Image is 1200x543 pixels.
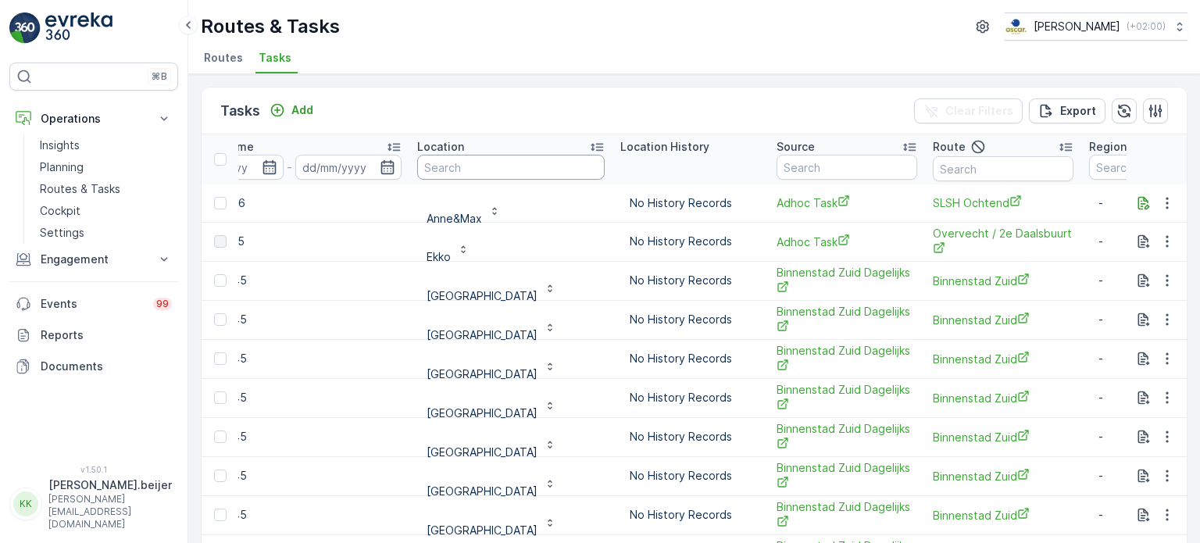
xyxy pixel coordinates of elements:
span: v 1.50.1 [9,465,178,474]
p: [GEOGRAPHIC_DATA] [427,484,537,499]
a: Binnenstad Zuid [933,507,1073,523]
img: logo_light-DOdMpM7g.png [45,13,112,44]
div: Toggle Row Selected [214,197,227,209]
p: Reports [41,327,172,343]
td: [DATE] 09:45 [169,378,409,417]
p: No History Records [630,468,752,484]
div: Toggle Row Selected [214,430,227,443]
p: - [287,158,292,177]
span: Overvecht / 2e Daalsbuurt [933,226,1073,258]
button: Engagement [9,244,178,275]
input: Search [417,155,605,180]
p: Add [291,102,313,118]
a: Binnenstad Zuid [933,390,1073,406]
p: Documents [41,359,172,374]
button: [GEOGRAPHIC_DATA] [417,268,566,293]
p: Source [777,139,815,155]
p: No History Records [630,351,752,366]
td: [DATE] 09:45 [169,417,409,456]
p: Route [933,139,966,155]
p: [PERSON_NAME].beijer [48,477,172,493]
p: No History Records [630,195,752,211]
input: Search [777,155,917,180]
p: Engagement [41,252,147,267]
a: Documents [9,351,178,382]
p: Location History [620,139,709,155]
a: Cockpit [34,200,178,222]
p: Operations [41,111,147,127]
p: [GEOGRAPHIC_DATA] [427,405,537,421]
td: [DATE] 09:45 [169,300,409,339]
a: Binnenstad Zuid [933,351,1073,367]
a: Binnenstad Zuid Dagelijks [777,265,917,297]
a: Binnenstad Zuid Dagelijks [777,304,917,336]
a: SLSH Ochtend [933,195,1073,211]
span: Binnenstad Zuid [933,312,1073,328]
a: Binnenstad Zuid Dagelijks [777,460,917,492]
div: Toggle Row Selected [214,509,227,521]
button: Clear Filters [914,98,1023,123]
button: Operations [9,103,178,134]
td: [DATE] 10:35 [169,222,409,261]
button: Export [1029,98,1105,123]
button: [GEOGRAPHIC_DATA] [417,346,566,371]
p: [PERSON_NAME][EMAIL_ADDRESS][DOMAIN_NAME] [48,493,172,530]
p: No History Records [630,273,752,288]
input: Search [933,156,1073,181]
div: KK [13,491,38,516]
img: basis-logo_rgb2x.png [1005,18,1027,35]
a: Adhoc Task [777,234,917,250]
p: Insights [40,138,80,153]
p: No History Records [630,429,752,445]
p: Planning [40,159,84,175]
button: [GEOGRAPHIC_DATA] [417,463,566,488]
p: [PERSON_NAME] [1034,19,1120,34]
p: [GEOGRAPHIC_DATA] [427,288,537,304]
button: KK[PERSON_NAME].beijer[PERSON_NAME][EMAIL_ADDRESS][DOMAIN_NAME] [9,477,178,530]
a: Binnenstad Zuid Dagelijks [777,499,917,531]
p: Routes & Tasks [40,181,120,197]
p: Routes & Tasks [201,14,340,39]
div: Toggle Row Selected [214,313,227,326]
span: Binnenstad Zuid Dagelijks [777,382,917,414]
td: [DATE] 09:45 [169,456,409,495]
p: ⌘B [152,70,167,83]
a: Binnenstad Zuid Dagelijks [777,343,917,375]
div: Toggle Row Selected [214,470,227,482]
p: Region [1089,139,1127,155]
p: Clear Filters [945,103,1013,119]
button: Anne&Max [417,191,510,216]
p: Ekko [427,249,451,265]
a: Adhoc Task [777,195,917,211]
input: dd/mm/yyyy [295,155,402,180]
button: [PERSON_NAME](+02:00) [1005,13,1187,41]
img: logo [9,13,41,44]
p: [GEOGRAPHIC_DATA] [427,327,537,343]
p: No History Records [630,390,752,405]
p: No History Records [630,234,752,249]
td: [DATE] 10:46 [169,184,409,222]
a: Binnenstad Zuid [933,273,1073,289]
a: Events99 [9,288,178,320]
td: [DATE] 09:45 [169,261,409,300]
p: Export [1060,103,1096,119]
button: Add [263,101,320,120]
button: [GEOGRAPHIC_DATA] [417,307,566,332]
td: [DATE] 09:45 [169,339,409,378]
p: Events [41,296,144,312]
p: 99 [156,298,169,310]
a: Reports [9,320,178,351]
div: Toggle Row Selected [214,352,227,365]
a: Binnenstad Zuid [933,429,1073,445]
a: Planning [34,156,178,178]
div: Toggle Row Selected [214,274,227,287]
a: Binnenstad Zuid [933,468,1073,484]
